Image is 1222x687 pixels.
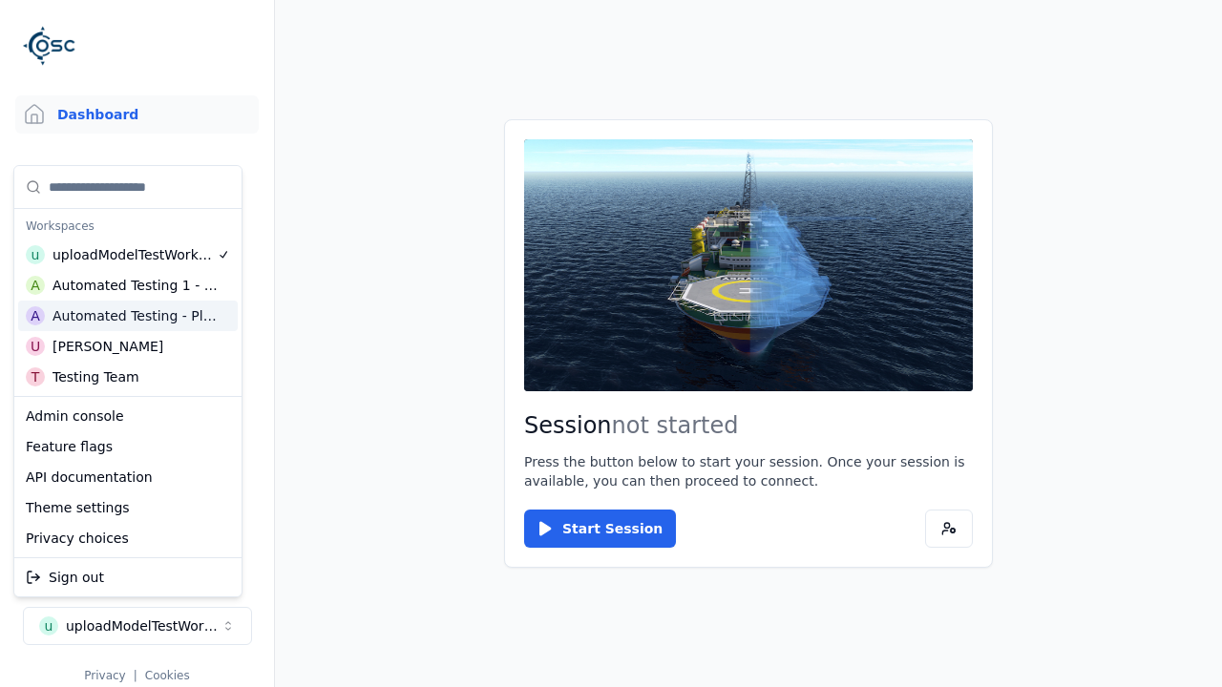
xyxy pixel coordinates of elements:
div: A [26,276,45,295]
div: Testing Team [53,367,139,386]
div: Suggestions [14,558,242,596]
div: A [26,306,45,325]
div: Automated Testing 1 - Playwright [53,276,219,295]
div: Workspaces [18,213,238,239]
div: API documentation [18,462,238,492]
div: Suggestions [14,397,242,557]
div: Privacy choices [18,523,238,553]
div: Feature flags [18,431,238,462]
div: Theme settings [18,492,238,523]
div: Admin console [18,401,238,431]
div: u [26,245,45,264]
div: [PERSON_NAME] [53,337,163,356]
div: Sign out [18,562,238,593]
div: Suggestions [14,166,242,396]
div: Automated Testing - Playwright [53,306,218,325]
div: uploadModelTestWorkspace [53,245,217,264]
div: U [26,337,45,356]
div: T [26,367,45,386]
